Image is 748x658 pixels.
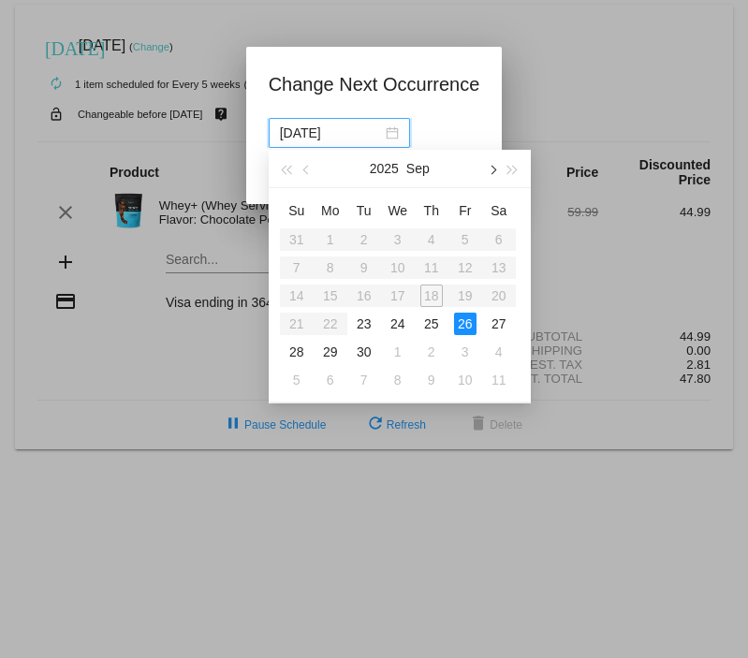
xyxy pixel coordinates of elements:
td: 9/25/2025 [415,310,448,338]
button: 2025 [370,150,399,187]
td: 10/10/2025 [448,366,482,394]
th: Fri [448,196,482,226]
div: 1 [387,341,409,363]
button: Next year (Control + right) [502,150,522,187]
th: Thu [415,196,448,226]
h1: Change Next Occurrence [269,69,480,99]
button: Sep [406,150,430,187]
td: 10/7/2025 [347,366,381,394]
th: Sat [482,196,516,226]
div: 29 [319,341,342,363]
div: 2 [420,341,443,363]
td: 9/23/2025 [347,310,381,338]
div: 7 [353,369,375,391]
div: 24 [387,313,409,335]
div: 26 [454,313,477,335]
td: 10/8/2025 [381,366,415,394]
td: 10/3/2025 [448,338,482,366]
td: 9/27/2025 [482,310,516,338]
div: 3 [454,341,477,363]
div: 5 [286,369,308,391]
div: 9 [420,369,443,391]
th: Wed [381,196,415,226]
div: 25 [420,313,443,335]
button: Last year (Control + left) [276,150,297,187]
div: 6 [319,369,342,391]
td: 9/24/2025 [381,310,415,338]
td: 9/28/2025 [280,338,314,366]
div: 28 [286,341,308,363]
th: Sun [280,196,314,226]
div: 23 [353,313,375,335]
div: 27 [488,313,510,335]
div: 30 [353,341,375,363]
td: 10/6/2025 [314,366,347,394]
td: 10/5/2025 [280,366,314,394]
input: Select date [280,123,382,143]
div: 4 [488,341,510,363]
td: 10/4/2025 [482,338,516,366]
td: 10/11/2025 [482,366,516,394]
div: 8 [387,369,409,391]
th: Tue [347,196,381,226]
td: 10/1/2025 [381,338,415,366]
td: 9/30/2025 [347,338,381,366]
td: 10/2/2025 [415,338,448,366]
button: Next month (PageDown) [481,150,502,187]
td: 10/9/2025 [415,366,448,394]
th: Mon [314,196,347,226]
td: 9/29/2025 [314,338,347,366]
div: 11 [488,369,510,391]
td: 9/26/2025 [448,310,482,338]
button: Previous month (PageUp) [297,150,317,187]
div: 10 [454,369,477,391]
